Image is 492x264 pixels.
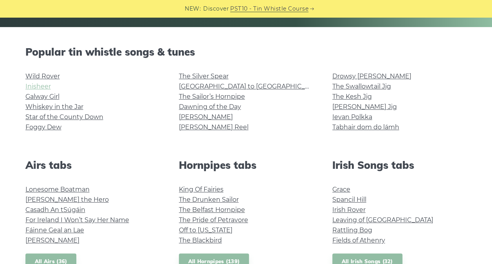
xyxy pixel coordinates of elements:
[185,4,201,13] span: NEW:
[332,226,372,234] a: Rattling Bog
[332,237,385,244] a: Fields of Athenry
[332,206,366,213] a: Irish Rover
[179,83,323,90] a: [GEOGRAPHIC_DATA] to [GEOGRAPHIC_DATA]
[25,226,84,234] a: Fáinne Geal an Lae
[25,83,51,90] a: Inisheer
[25,186,90,193] a: Lonesome Boatman
[179,103,241,110] a: Dawning of the Day
[25,113,103,121] a: Star of the County Down
[25,196,109,203] a: [PERSON_NAME] the Hero
[332,186,350,193] a: Grace
[332,196,366,203] a: Spancil Hill
[179,159,314,171] h2: Hornpipes tabs
[179,72,229,80] a: The Silver Spear
[332,83,391,90] a: The Swallowtail Jig
[203,4,229,13] span: Discover
[332,72,411,80] a: Drowsy [PERSON_NAME]
[25,46,467,58] h2: Popular tin whistle songs & tunes
[332,113,372,121] a: Ievan Polkka
[332,123,399,131] a: Tabhair dom do lámh
[332,93,372,100] a: The Kesh Jig
[25,93,59,100] a: Galway Girl
[179,186,223,193] a: King Of Fairies
[179,196,239,203] a: The Drunken Sailor
[179,123,249,131] a: [PERSON_NAME] Reel
[25,72,60,80] a: Wild Rover
[179,216,248,224] a: The Pride of Petravore
[25,159,160,171] h2: Airs tabs
[179,113,233,121] a: [PERSON_NAME]
[332,159,467,171] h2: Irish Songs tabs
[179,237,222,244] a: The Blackbird
[230,4,308,13] a: PST10 - Tin Whistle Course
[179,226,232,234] a: Off to [US_STATE]
[25,206,85,213] a: Casadh An tSúgáin
[25,123,61,131] a: Foggy Dew
[25,237,79,244] a: [PERSON_NAME]
[332,103,397,110] a: [PERSON_NAME] Jig
[25,103,83,110] a: Whiskey in the Jar
[332,216,433,224] a: Leaving of [GEOGRAPHIC_DATA]
[179,206,245,213] a: The Belfast Hornpipe
[25,216,129,224] a: For Ireland I Won’t Say Her Name
[179,93,245,100] a: The Sailor’s Hornpipe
